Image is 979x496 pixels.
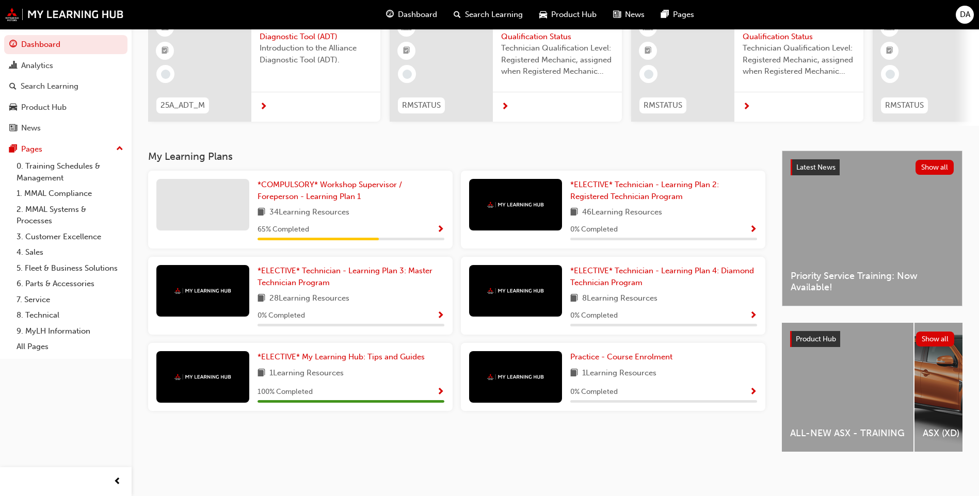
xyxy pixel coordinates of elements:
button: DA [956,6,974,24]
span: RMSTATUS [885,100,924,111]
span: 0 % Completed [570,310,618,322]
a: pages-iconPages [653,4,702,25]
a: *COMPULSORY* Workshop Supervisor / Foreperson - Learning Plan 1 [258,179,444,202]
button: Pages [4,140,127,159]
span: next-icon [260,103,267,112]
a: Latest NewsShow allPriority Service Training: Now Available! [782,151,962,306]
span: 0 % Completed [570,386,618,398]
a: Product HubShow all [790,331,954,348]
div: Search Learning [21,80,78,92]
img: mmal [5,8,124,21]
span: prev-icon [114,475,121,488]
span: news-icon [613,8,621,21]
span: *ELECTIVE* Technician - Learning Plan 3: Master Technician Program [258,266,432,287]
h3: My Learning Plans [148,151,765,162]
span: Technician Qualification Level: Registered Mechanic, assigned when Registered Mechanic modules ha... [501,42,614,77]
div: News [21,122,41,134]
span: 0 % Completed [570,224,618,236]
a: 3. Customer Excellence [12,229,127,245]
span: learningRecordVerb_NONE-icon [644,70,653,79]
span: Pages [673,9,694,21]
span: Product Hub [551,9,597,21]
button: Show Progress [749,386,757,399]
a: Analytics [4,56,127,75]
a: 0. Training Schedules & Management [12,158,127,186]
a: RMSTATUSRegistered Mechanic Qualification StatusTechnician Qualification Level: Registered Mechan... [390,11,622,122]
button: Show Progress [437,309,444,322]
span: car-icon [9,103,17,112]
span: Latest News [796,163,836,172]
span: ALL-NEW ASX - TRAINING [790,427,905,439]
span: book-icon [258,292,265,305]
span: 28 Learning Resources [269,292,349,305]
span: learningRecordVerb_NONE-icon [886,70,895,79]
span: 25A_ADT_M [161,100,205,111]
span: booktick-icon [645,44,652,58]
a: *ELECTIVE* My Learning Hub: Tips and Guides [258,351,429,363]
img: mmal [174,288,231,294]
span: 1 Learning Resources [582,367,656,380]
span: up-icon [116,142,123,156]
img: mmal [487,202,544,208]
span: guage-icon [386,8,394,21]
span: Product Hub [796,335,836,343]
a: 6. Parts & Accessories [12,276,127,292]
div: Analytics [21,60,53,72]
img: mmal [174,374,231,381]
span: learningRecordVerb_NONE-icon [161,70,170,79]
a: ALL-NEW ASX - TRAINING [782,323,913,452]
a: Latest NewsShow all [791,159,954,176]
span: 65 % Completed [258,224,309,236]
img: mmal [487,374,544,381]
span: Scan Tools: Alliance Diagnostic Tool (ADT) [260,19,372,42]
span: car-icon [539,8,547,21]
span: booktick-icon [162,44,169,58]
span: search-icon [454,8,461,21]
a: search-iconSearch Learning [445,4,531,25]
span: book-icon [258,367,265,380]
a: *ELECTIVE* Technician - Learning Plan 3: Master Technician Program [258,265,444,288]
span: 100 % Completed [258,386,313,398]
span: chart-icon [9,61,17,71]
span: Show Progress [437,388,444,397]
button: Show Progress [749,309,757,322]
span: *ELECTIVE* My Learning Hub: Tips and Guides [258,352,425,361]
span: 0 % Completed [258,310,305,322]
span: Introduction to the Alliance Diagnostic Tool (ADT). [260,42,372,65]
a: Dashboard [4,35,127,54]
a: 2. MMAL Systems & Processes [12,202,127,229]
a: 8. Technical [12,307,127,323]
button: Show Progress [437,386,444,399]
span: book-icon [258,206,265,219]
span: Show Progress [437,225,444,235]
span: Search Learning [465,9,523,21]
a: RMSTATUSRegistered Mechanic Qualification StatusTechnician Qualification Level: Registered Mechan... [631,11,863,122]
a: 7. Service [12,292,127,308]
span: 46 Learning Resources [582,206,662,219]
span: Dashboard [398,9,437,21]
span: RMSTATUS [402,100,441,111]
span: DA [960,9,970,21]
span: RMSTATUS [644,100,682,111]
span: book-icon [570,206,578,219]
span: Show Progress [437,311,444,321]
button: Show all [916,332,955,346]
span: *COMPULSORY* Workshop Supervisor / Foreperson - Learning Plan 1 [258,180,402,201]
span: News [625,9,645,21]
a: News [4,119,127,138]
a: 5. Fleet & Business Solutions [12,260,127,276]
a: Search Learning [4,77,127,96]
span: 8 Learning Resources [582,292,657,305]
span: next-icon [501,103,509,112]
span: Show Progress [749,311,757,321]
span: book-icon [570,367,578,380]
span: 34 Learning Resources [269,206,349,219]
span: Priority Service Training: Now Available! [791,270,954,293]
a: Product Hub [4,98,127,117]
span: booktick-icon [886,44,893,58]
a: All Pages [12,339,127,355]
span: next-icon [743,103,750,112]
img: mmal [487,288,544,294]
span: Show Progress [749,388,757,397]
span: learningRecordVerb_NONE-icon [403,70,412,79]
